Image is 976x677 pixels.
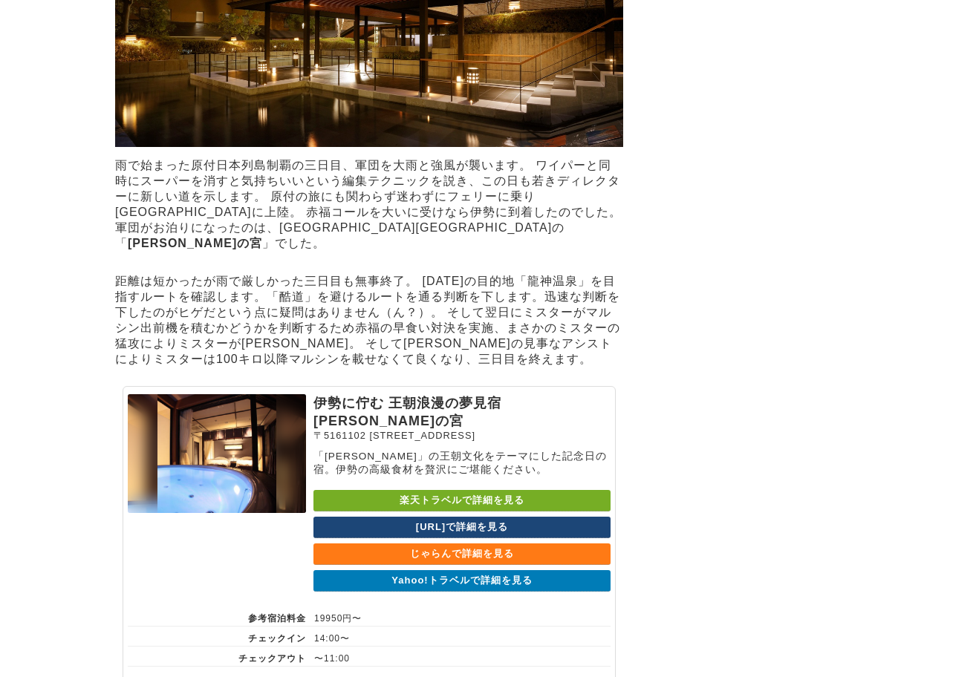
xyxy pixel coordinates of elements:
[115,270,623,371] p: 距離は短かったが雨で厳しかった三日目も無事終了。 [DATE]の目的地「龍神温泉」を目指すルートを確認します。「酷道」を避けるルートを通る判断を下します。迅速な判断を下したのがヒゲだという点に疑...
[313,490,611,511] a: 楽天トラベルで詳細を見る
[313,450,611,477] p: 「[PERSON_NAME]」の王朝文化をテーマにした記念日の宿。伊勢の高級食材を贅沢にご堪能ください。
[313,543,611,565] a: じゃらんで詳細を見る
[128,394,306,513] img: 伊勢に佇む 王朝浪漫の夢見宿 斎王の宮
[307,626,611,646] td: 14:00〜
[313,430,366,441] span: 〒5161102
[128,626,307,646] th: チェックイン
[369,430,475,441] span: [STREET_ADDRESS]
[128,237,262,249] strong: [PERSON_NAME]の宮
[128,606,307,627] th: 参考宿泊料金
[313,517,611,538] a: [URL]で詳細を見る
[128,646,307,666] th: チェックアウト
[307,606,611,627] td: 19950円〜
[115,154,623,255] p: 雨で始まった原付日本列島制覇の三日目、軍団を大雨と強風が襲います。 ワイパーと同時にスーパーを消すと気持ちいいという編集テクニックを説き、この日も若きディレクターに新しい道を示します。 原付の旅...
[313,570,611,592] a: Yahoo!トラベルで詳細を見る
[307,646,611,666] td: 〜11:00
[313,394,611,430] p: 伊勢に佇む 王朝浪漫の夢見宿 [PERSON_NAME]の宮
